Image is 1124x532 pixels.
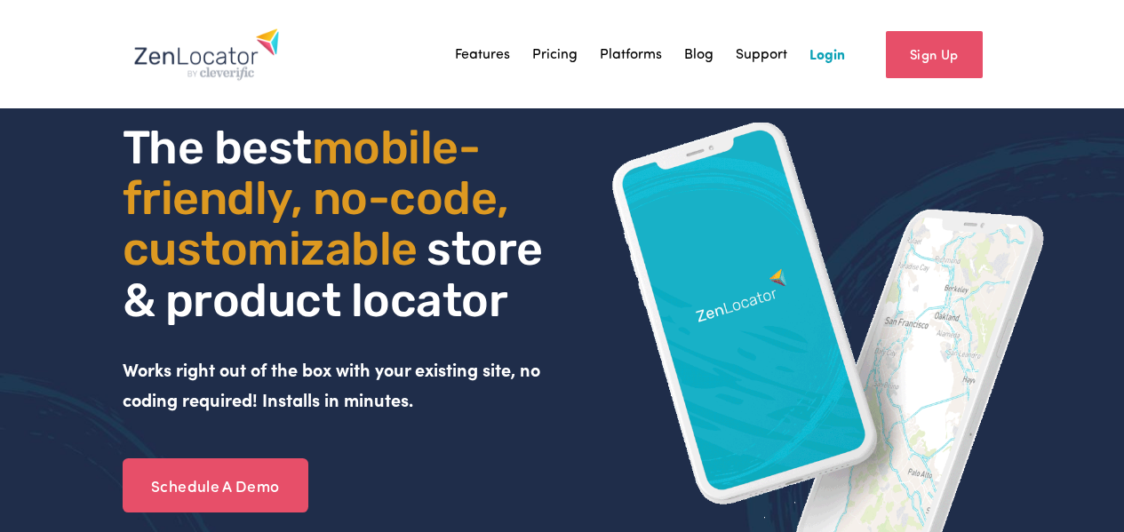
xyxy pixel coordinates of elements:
a: Schedule A Demo [123,458,308,513]
a: Support [736,41,787,67]
span: The best [123,120,312,175]
a: Sign Up [886,31,983,78]
strong: Works right out of the box with your existing site, no coding required! Installs in minutes. [123,357,545,412]
img: Zenlocator [133,28,280,81]
a: Features [455,41,510,67]
a: Pricing [532,41,578,67]
span: mobile- friendly, no-code, customizable [123,120,519,276]
span: store & product locator [123,221,553,327]
a: Blog [684,41,713,67]
a: Login [809,41,845,67]
a: Platforms [600,41,662,67]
